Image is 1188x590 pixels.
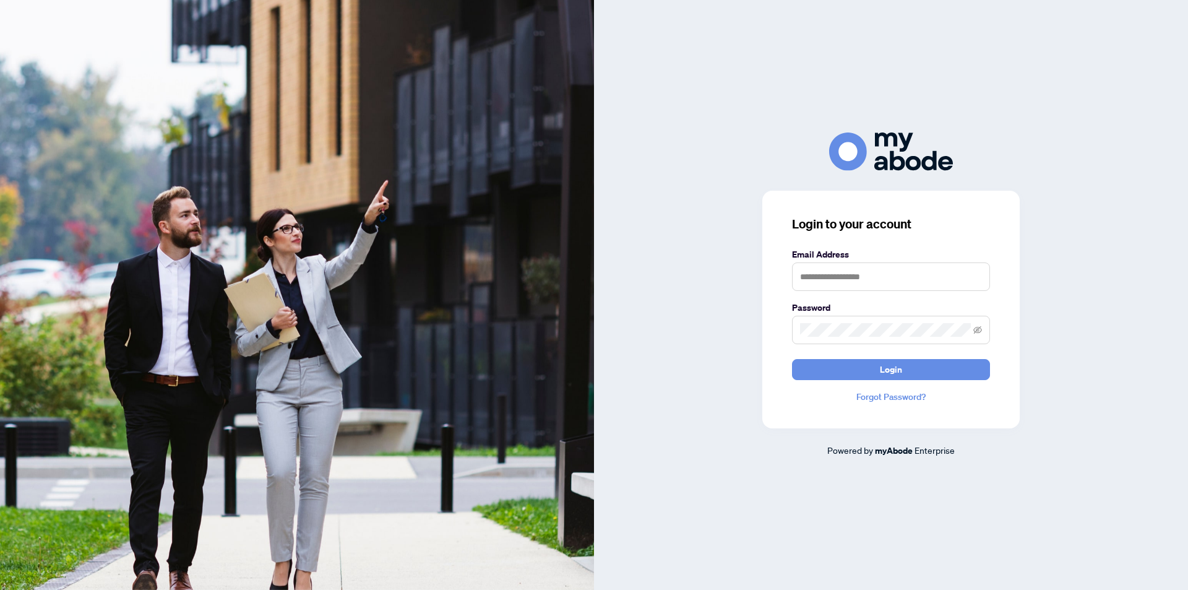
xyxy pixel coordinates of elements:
img: ma-logo [829,132,953,170]
span: Login [880,360,902,380]
label: Password [792,301,990,315]
a: myAbode [875,444,913,458]
label: Email Address [792,248,990,261]
span: Enterprise [915,445,955,456]
a: Forgot Password? [792,390,990,404]
button: Login [792,359,990,380]
span: Powered by [827,445,873,456]
span: eye-invisible [973,326,982,334]
h3: Login to your account [792,215,990,233]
